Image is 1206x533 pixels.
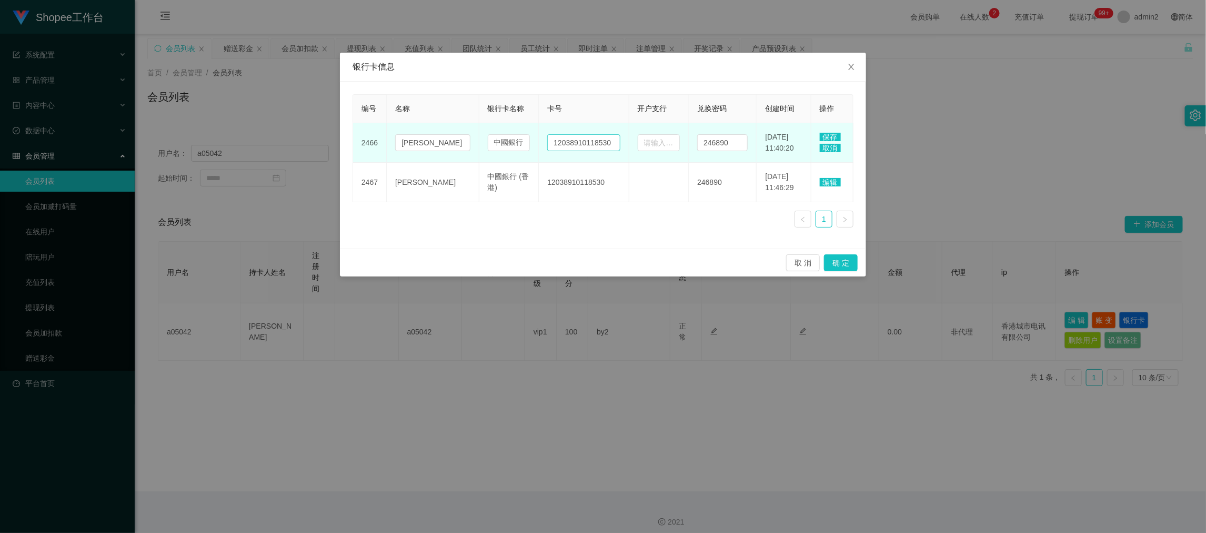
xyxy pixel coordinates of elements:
[820,144,841,152] span: 取消
[697,134,748,151] input: 请输入备注
[757,123,811,163] td: [DATE] 11:40:20
[816,211,832,227] a: 1
[353,163,387,202] td: 2467
[361,104,376,113] span: 编号
[820,104,835,113] span: 操作
[638,104,667,113] span: 开户支行
[842,216,848,223] i: 图标: right
[547,178,605,186] span: 12038910118530
[824,254,858,271] button: 确 定
[795,211,811,228] li: 上一页
[697,178,722,186] span: 246890
[353,61,853,73] div: 银行卡信息
[837,53,866,82] button: Close
[757,163,811,202] td: [DATE] 11:46:29
[820,133,841,141] span: 保存
[395,178,456,186] span: [PERSON_NAME]
[816,211,832,228] li: 1
[800,216,806,223] i: 图标: left
[765,104,795,113] span: 创建时间
[488,172,529,192] span: 中國銀行 (香港)
[488,104,525,113] span: 银行卡名称
[547,134,620,151] input: 请输入备注
[395,134,470,151] input: 请输入备注
[638,134,680,151] input: 请输入备注
[837,211,853,228] li: 下一页
[488,134,530,151] input: 请输入备注
[786,254,820,271] button: 取 消
[547,104,562,113] span: 卡号
[353,123,387,163] td: 2466
[697,104,727,113] span: 兑换密码
[395,104,410,113] span: 名称
[847,63,856,71] i: 图标: close
[820,178,841,186] span: 编辑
